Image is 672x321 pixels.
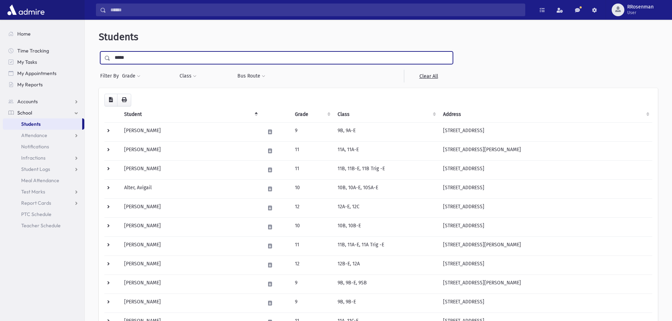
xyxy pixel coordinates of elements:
td: [STREET_ADDRESS] [439,122,652,141]
td: 12B-E, 12A [333,255,439,274]
td: 9 [291,274,334,294]
td: [STREET_ADDRESS] [439,217,652,236]
span: Time Tracking [17,48,49,54]
button: Class [179,70,197,82]
span: Students [21,121,41,127]
td: [PERSON_NAME] [120,274,261,294]
span: Report Cards [21,200,51,206]
td: 12 [291,198,334,217]
td: 10B, 10B-E [333,217,439,236]
span: Notifications [21,143,49,150]
span: Filter By [100,72,122,80]
td: 11 [291,141,334,160]
span: Teacher Schedule [21,222,61,229]
span: Meal Attendance [21,177,59,184]
span: My Appointments [17,70,56,76]
a: Teacher Schedule [3,220,84,231]
span: Student Logs [21,166,50,172]
a: Notifications [3,141,84,152]
td: [PERSON_NAME] [120,160,261,179]
td: [STREET_ADDRESS] [439,255,652,274]
td: [PERSON_NAME] [120,236,261,255]
td: 12A-E, 12C [333,198,439,217]
td: [STREET_ADDRESS] [439,294,652,313]
a: My Appointments [3,68,84,79]
a: My Tasks [3,56,84,68]
td: 9B, 9A-E [333,122,439,141]
img: AdmirePro [6,3,46,17]
td: 9B, 9B-E [333,294,439,313]
a: Attendance [3,130,84,141]
th: Class: activate to sort column ascending [333,106,439,123]
td: 10B, 10A-E, 10SA-E [333,179,439,198]
th: Student: activate to sort column descending [120,106,261,123]
span: Attendance [21,132,47,138]
td: [STREET_ADDRESS] [439,198,652,217]
td: 12 [291,255,334,274]
th: Grade: activate to sort column ascending [291,106,334,123]
span: RRosenman [627,4,654,10]
span: Infractions [21,155,46,161]
button: Print [117,94,131,106]
span: User [627,10,654,16]
td: 11 [291,236,334,255]
button: CSV [104,94,117,106]
a: Meal Attendance [3,175,84,186]
td: [STREET_ADDRESS] [439,179,652,198]
a: Infractions [3,152,84,163]
td: 11 [291,160,334,179]
a: Student Logs [3,163,84,175]
a: PTC Schedule [3,209,84,220]
td: [PERSON_NAME] [120,122,261,141]
td: [STREET_ADDRESS] [439,160,652,179]
td: 9B, 9B-E, 9SB [333,274,439,294]
td: [STREET_ADDRESS][PERSON_NAME] [439,236,652,255]
button: Grade [122,70,141,82]
td: [STREET_ADDRESS][PERSON_NAME] [439,141,652,160]
a: Home [3,28,84,39]
a: Test Marks [3,186,84,197]
td: 9 [291,294,334,313]
span: Students [99,31,138,43]
td: 11A, 11A-E [333,141,439,160]
td: [PERSON_NAME] [120,217,261,236]
td: [PERSON_NAME] [120,255,261,274]
span: PTC Schedule [21,211,52,217]
td: [PERSON_NAME] [120,141,261,160]
a: Report Cards [3,197,84,209]
td: 10 [291,217,334,236]
button: Bus Route [237,70,266,82]
td: Alter, Avigail [120,179,261,198]
td: 10 [291,179,334,198]
td: 11B, 11A-E, 11A Trig -E [333,236,439,255]
a: Accounts [3,96,84,107]
a: Students [3,118,82,130]
span: My Reports [17,81,43,88]
span: My Tasks [17,59,37,65]
td: [PERSON_NAME] [120,294,261,313]
span: School [17,110,32,116]
span: Home [17,31,31,37]
a: Clear All [404,70,453,82]
td: [STREET_ADDRESS][PERSON_NAME] [439,274,652,294]
span: Accounts [17,98,38,105]
a: My Reports [3,79,84,90]
td: [PERSON_NAME] [120,198,261,217]
th: Address: activate to sort column ascending [439,106,652,123]
a: Time Tracking [3,45,84,56]
span: Test Marks [21,189,45,195]
a: School [3,107,84,118]
input: Search [106,4,525,16]
td: 9 [291,122,334,141]
td: 11B, 11B-E, 11B Trig -E [333,160,439,179]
